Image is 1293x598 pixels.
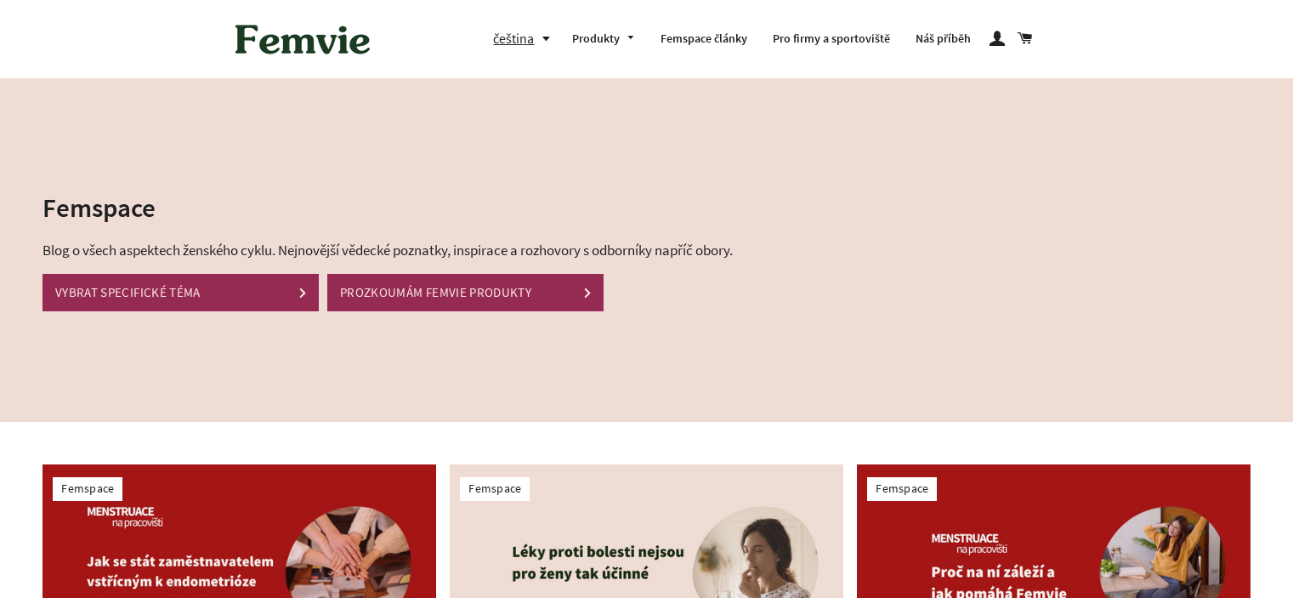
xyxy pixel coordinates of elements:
img: Femvie [226,13,379,65]
h2: Femspace [43,189,752,225]
a: Produkty [559,17,648,61]
button: čeština [493,27,559,50]
a: Náš příběh [903,17,984,61]
a: VYBRAT SPECIFICKÉ TÉMA [43,274,319,310]
a: PROZKOUMÁM FEMVIE PRODUKTY [327,274,604,310]
p: Blog o všech aspektech ženského cyklu. Nejnovější vědecké poznatky, inspirace a rozhovory s odbor... [43,239,752,262]
a: Femspace články [648,17,760,61]
a: Femspace [468,481,521,496]
a: Pro firmy a sportoviště [760,17,903,61]
a: Femspace [876,481,928,496]
a: Femspace [61,481,114,496]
